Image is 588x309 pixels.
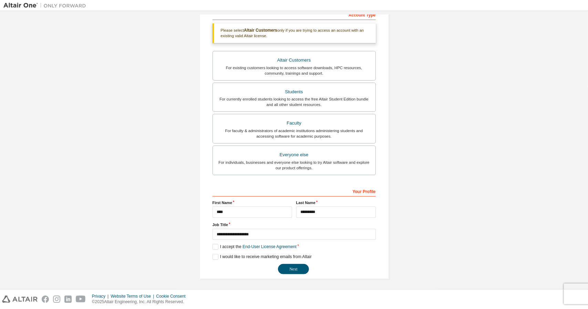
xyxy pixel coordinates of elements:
[217,118,371,128] div: Faculty
[217,65,371,76] div: For existing customers looking to access software downloads, HPC resources, community, trainings ...
[213,200,292,205] label: First Name
[156,294,189,299] div: Cookie Consent
[217,96,371,107] div: For currently enrolled students looking to access the free Altair Student Edition bundle and all ...
[217,150,371,160] div: Everyone else
[2,296,38,303] img: altair_logo.svg
[244,28,277,33] b: Altair Customers
[213,222,376,227] label: Job Title
[111,294,156,299] div: Website Terms of Use
[213,244,297,250] label: I accept the
[243,244,297,249] a: End-User License Agreement
[53,296,60,303] img: instagram.svg
[64,296,72,303] img: linkedin.svg
[278,264,309,274] button: Next
[76,296,86,303] img: youtube.svg
[217,87,371,97] div: Students
[296,200,376,205] label: Last Name
[213,254,312,260] label: I would like to receive marketing emails from Altair
[217,55,371,65] div: Altair Customers
[217,160,371,171] div: For individuals, businesses and everyone else looking to try Altair software and explore our prod...
[3,2,90,9] img: Altair One
[42,296,49,303] img: facebook.svg
[92,299,190,305] p: © 2025 Altair Engineering, Inc. All Rights Reserved.
[213,185,376,196] div: Your Profile
[213,23,376,43] div: Please select only if you are trying to access an account with an existing valid Altair license.
[213,9,376,20] div: Account Type
[92,294,111,299] div: Privacy
[217,128,371,139] div: For faculty & administrators of academic institutions administering students and accessing softwa...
